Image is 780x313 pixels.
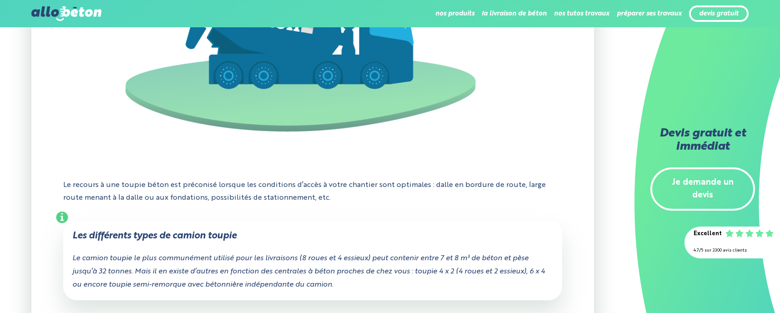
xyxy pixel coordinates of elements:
a: devis gratuit [699,10,739,18]
i: Le camion toupie le plus communément utilisé pour les livraisons (8 roues et 4 essieux) peut cont... [72,255,545,288]
li: nos produits [435,3,474,25]
div: Excellent [694,227,722,241]
h2: Devis gratuit et immédiat [650,127,755,154]
li: préparer ses travaux [617,3,682,25]
div: 4.7/5 sur 2300 avis clients [694,244,771,257]
i: Les différents types de camion toupie [72,231,237,241]
li: la livraison de béton [482,3,547,25]
a: Je demande un devis [650,167,755,211]
img: allobéton [31,6,101,21]
li: nos tutos travaux [554,3,609,25]
p: Le recours à une toupie béton est préconisé lorsque les conditions d’accès à votre chantier sont ... [63,172,563,212]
